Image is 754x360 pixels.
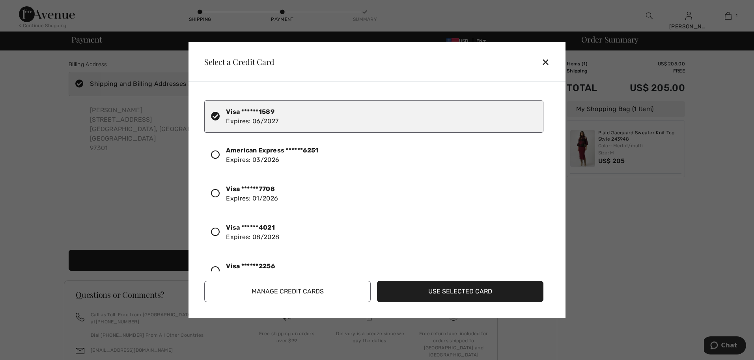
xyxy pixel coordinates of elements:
[226,262,278,280] div: Expires: 10/2028
[198,58,274,66] div: Select a Credit Card
[226,107,278,126] div: Expires: 06/2027
[226,146,318,165] div: Expires: 03/2026
[377,281,543,302] button: Use Selected Card
[541,54,556,70] div: ✕
[226,184,278,203] div: Expires: 01/2026
[204,281,371,302] button: Manage Credit Cards
[17,6,34,13] span: Chat
[226,223,279,242] div: Expires: 08/2028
